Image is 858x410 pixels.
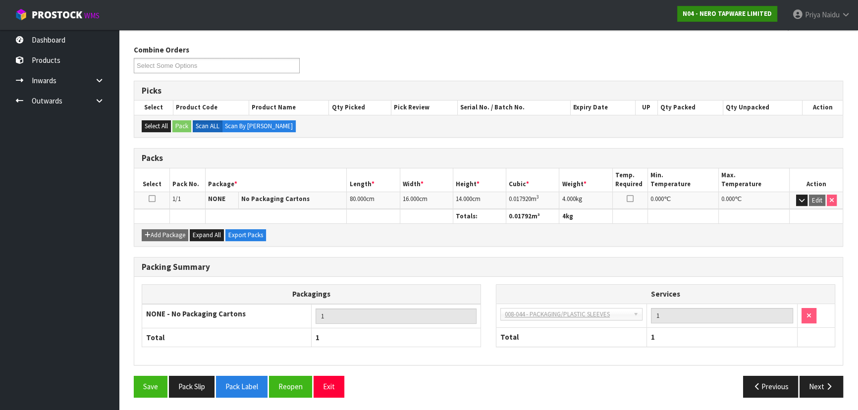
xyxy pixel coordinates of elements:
[648,168,719,192] th: Min. Temperature
[142,229,188,241] button: Add Package
[458,101,571,114] th: Serial No. / Batch No.
[142,262,835,272] h3: Packing Summary
[651,332,655,342] span: 1
[496,328,647,347] th: Total
[505,308,629,320] span: 008-044 - PACKAGING/PLASTIC SLEEVES
[329,101,391,114] th: Qty Picked
[193,120,222,132] label: Scan ALL
[562,195,575,203] span: 4.000
[172,120,191,132] button: Pack
[453,168,506,192] th: Height
[391,101,458,114] th: Pick Review
[683,9,772,18] strong: N04 - NERO TAPWARE LIMITED
[190,229,224,241] button: Expand All
[222,120,296,132] label: Scan By [PERSON_NAME]
[559,168,612,192] th: Weight
[173,101,249,114] th: Product Code
[570,101,635,114] th: Expiry Date
[349,195,366,203] span: 80.000
[790,168,843,192] th: Action
[146,309,246,318] strong: NONE - No Packaging Cartons
[635,101,657,114] th: UP
[721,195,735,203] span: 0.000
[612,168,648,192] th: Temp. Required
[719,168,790,192] th: Max. Temperature
[805,10,820,19] span: Priya
[134,37,843,405] span: Pack
[496,285,835,304] th: Services
[506,209,559,224] th: m³
[32,8,82,21] span: ProStock
[142,154,835,163] h3: Packs
[506,192,559,209] td: m
[170,168,206,192] th: Pack No.
[559,192,612,209] td: kg
[347,168,400,192] th: Length
[509,195,531,203] span: 0.017920
[536,194,539,200] sup: 3
[809,195,825,206] button: Edit
[134,168,170,192] th: Select
[506,168,559,192] th: Cubic
[15,8,27,21] img: cube-alt.png
[134,45,189,55] label: Combine Orders
[650,195,664,203] span: 0.000
[249,101,329,114] th: Product Name
[172,195,181,203] span: 1/1
[84,11,100,20] small: WMS
[723,101,803,114] th: Qty Unpacked
[269,376,312,397] button: Reopen
[314,376,344,397] button: Exit
[562,212,565,220] span: 4
[559,209,612,224] th: kg
[800,376,843,397] button: Next
[216,376,268,397] button: Pack Label
[134,376,167,397] button: Save
[456,195,472,203] span: 14.000
[403,195,419,203] span: 16.000
[802,101,843,114] th: Action
[316,333,320,342] span: 1
[400,192,453,209] td: cm
[677,6,777,22] a: N04 - NERO TAPWARE LIMITED
[142,328,312,347] th: Total
[205,168,347,192] th: Package
[142,285,481,304] th: Packagings
[719,192,790,209] td: ℃
[648,192,719,209] td: ℃
[134,101,173,114] th: Select
[509,212,532,220] span: 0.01792
[657,101,723,114] th: Qty Packed
[453,209,506,224] th: Totals:
[208,195,225,203] strong: NONE
[743,376,799,397] button: Previous
[142,120,171,132] button: Select All
[822,10,840,19] span: Naidu
[453,192,506,209] td: cm
[225,229,266,241] button: Export Packs
[347,192,400,209] td: cm
[142,86,835,96] h3: Picks
[400,168,453,192] th: Width
[241,195,310,203] strong: No Packaging Cartons
[193,231,221,239] span: Expand All
[169,376,214,397] button: Pack Slip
